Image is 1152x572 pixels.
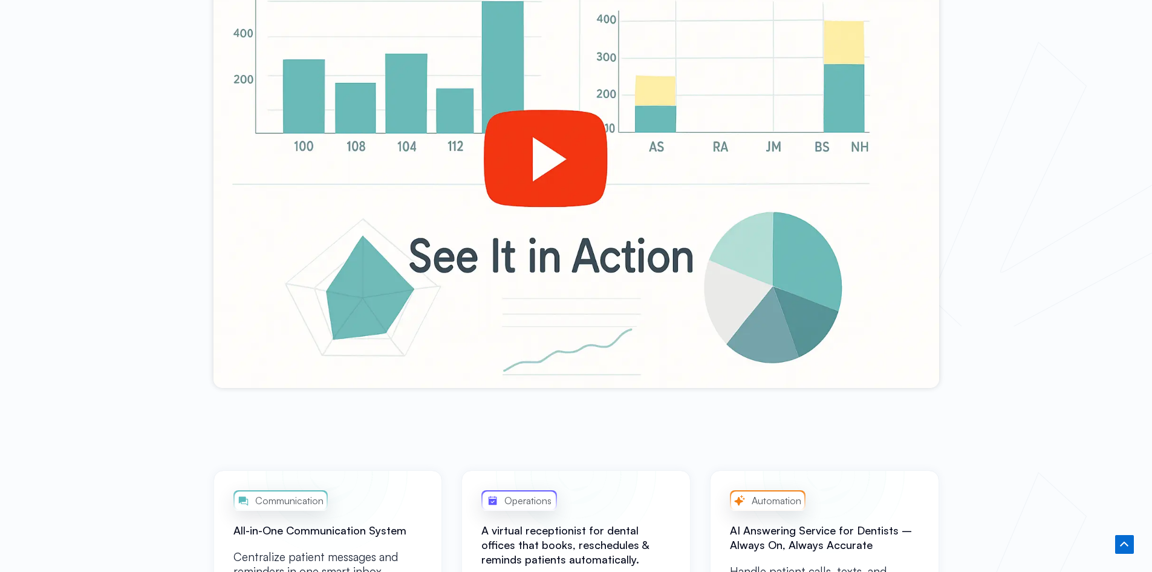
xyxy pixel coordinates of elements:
h2: A virtual receptionist for dental offices that books, reschedules & reminds patients automatically. [481,523,671,567]
span: Automation [749,493,801,508]
h2: All-in-One Communication System [233,523,423,537]
span: Communication [252,493,324,508]
span: Operations [501,493,552,508]
h2: AI Answering Service for Dentists – Always On, Always Accurate [730,523,919,552]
